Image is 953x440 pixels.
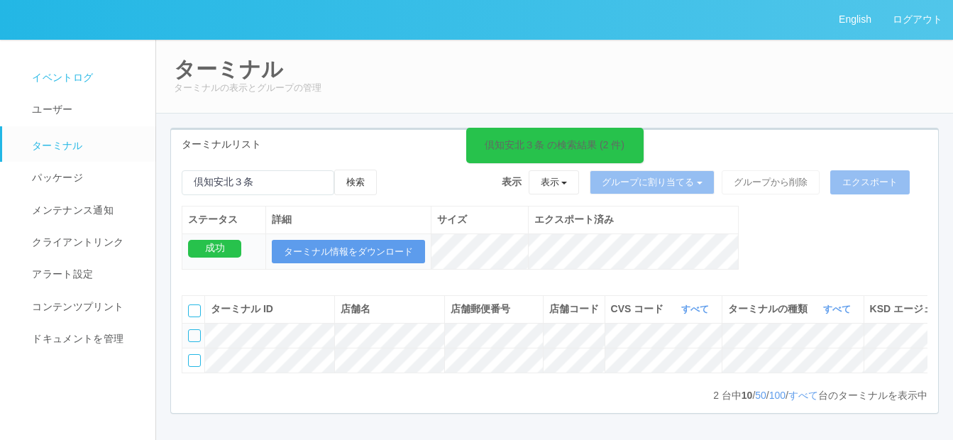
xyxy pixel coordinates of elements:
[830,170,910,194] button: エクスポート
[769,390,786,401] a: 100
[28,104,72,115] span: ユーザー
[502,175,522,189] span: 表示
[549,303,599,314] span: 店舗コード
[28,172,83,183] span: パッケージ
[713,388,927,403] p: 台中 / / / 台のターミナルを表示中
[820,302,858,317] button: すべて
[681,304,712,314] a: すべて
[2,258,168,290] a: アラート設定
[2,194,168,226] a: メンテナンス通知
[728,302,811,317] span: ターミナルの種類
[28,333,123,344] span: ドキュメントを管理
[755,390,766,401] a: 50
[28,204,114,216] span: メンテナンス通知
[28,301,123,312] span: コンテンツプリント
[2,162,168,194] a: パッケージ
[713,390,722,401] span: 2
[28,236,123,248] span: クライアントリンク
[211,302,329,317] div: ターミナル ID
[171,130,938,159] div: ターミナルリスト
[534,212,732,227] div: エクスポート済み
[788,390,818,401] a: すべて
[2,62,168,94] a: イベントログ
[272,212,425,227] div: 詳細
[2,94,168,126] a: ユーザー
[188,212,260,227] div: ステータス
[485,138,624,153] div: 倶知安北３条 の検索結果 (2 件)
[451,303,510,314] span: 店舗郵便番号
[722,170,820,194] button: グループから削除
[2,323,168,355] a: ドキュメントを管理
[611,302,668,317] span: CVS コード
[678,302,716,317] button: すべて
[334,170,377,195] button: 検索
[437,212,522,227] div: サイズ
[2,291,168,323] a: コンテンツプリント
[272,240,425,264] button: ターミナル情報をダウンロード
[341,303,370,314] span: 店舗名
[2,126,168,162] a: ターミナル
[28,72,93,83] span: イベントログ
[28,268,93,280] span: アラート設定
[188,240,241,258] div: 成功
[174,81,935,95] p: ターミナルの表示とグループの管理
[529,170,580,194] button: 表示
[28,140,83,151] span: ターミナル
[174,57,935,81] h2: ターミナル
[823,304,854,314] a: すべて
[742,390,753,401] span: 10
[590,170,715,194] button: グループに割り当てる
[2,226,168,258] a: クライアントリンク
